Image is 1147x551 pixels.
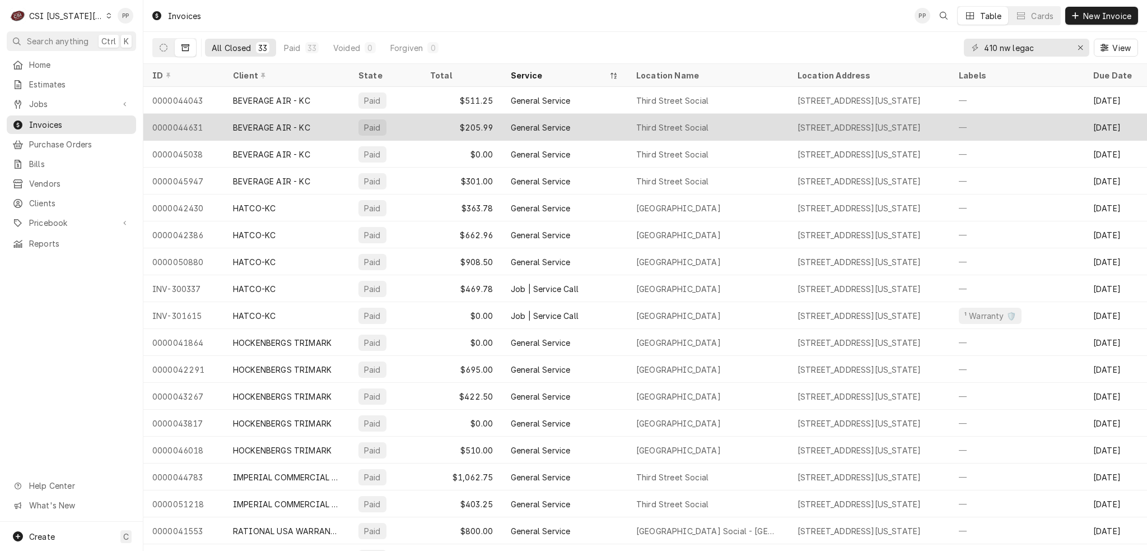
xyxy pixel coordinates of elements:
a: Reports [7,234,136,253]
div: $511.25 [421,87,502,114]
div: ID [152,70,213,81]
div: Third Street Social [636,175,708,187]
div: [GEOGRAPHIC_DATA] [636,202,721,214]
div: — [950,410,1084,437]
div: Paid [363,364,382,376]
div: 0000042291 [143,356,224,383]
span: What's New [29,499,129,511]
div: HOCKENBERGS TRIMARK [233,391,332,402]
div: $469.78 [421,275,502,302]
div: Philip Potter's Avatar [915,8,930,24]
div: IMPERIAL COMMERCIAL COOKING EQUIP [233,471,341,483]
div: — [950,87,1084,114]
button: View [1094,39,1138,57]
a: Bills [7,155,136,173]
div: 0 [367,42,374,54]
span: Jobs [29,98,114,110]
div: [STREET_ADDRESS][US_STATE] [798,418,921,429]
div: [STREET_ADDRESS][US_STATE] [798,525,921,537]
div: [STREET_ADDRESS][US_STATE] [798,95,921,107]
span: K [124,35,129,47]
div: HATCO-KC [233,229,276,241]
div: 0000044043 [143,87,224,114]
a: Vendors [7,174,136,193]
div: $205.99 [421,114,502,141]
div: IMPERIAL COMMERCIAL COOKING EQUIP [233,498,341,510]
div: [GEOGRAPHIC_DATA] [636,256,721,268]
div: [STREET_ADDRESS][US_STATE] [798,229,921,241]
div: $695.00 [421,356,502,383]
div: $0.00 [421,329,502,356]
span: Create [29,532,55,541]
div: 33 [307,42,316,54]
div: 0000043817 [143,410,224,437]
div: $403.25 [421,490,502,517]
div: Total [430,70,491,81]
div: [GEOGRAPHIC_DATA] [636,444,721,456]
div: [STREET_ADDRESS][US_STATE] [798,498,921,510]
div: General Service [511,122,570,133]
input: Keyword search [984,39,1068,57]
div: — [950,248,1084,275]
div: HOCKENBERGS TRIMARK [233,418,332,429]
div: $662.96 [421,221,502,248]
div: INV-301615 [143,302,224,329]
div: Paid [363,444,382,456]
span: Search anything [27,35,88,47]
a: Go to Pricebook [7,214,136,232]
div: $363.78 [421,195,502,221]
div: — [950,356,1084,383]
div: — [950,437,1084,464]
div: Cards [1031,10,1053,22]
div: [STREET_ADDRESS][US_STATE] [798,444,921,456]
div: General Service [511,364,570,376]
div: $422.50 [421,383,502,410]
div: General Service [511,444,570,456]
div: — [950,275,1084,302]
div: CSI [US_STATE][GEOGRAPHIC_DATA] [29,10,103,22]
div: Forgiven [390,42,423,54]
div: [GEOGRAPHIC_DATA] [636,310,721,322]
a: Go to Help Center [7,476,136,495]
div: 0000051218 [143,490,224,517]
div: Paid [363,149,382,160]
a: Invoices [7,115,136,134]
div: Job | Service Call [511,310,579,322]
div: 0000043267 [143,383,224,410]
div: — [950,490,1084,517]
div: Paid [284,42,301,54]
div: INV-300337 [143,275,224,302]
div: Location Name [636,70,777,81]
div: HATCO-KC [233,283,276,295]
div: RATIONAL USA WARRANTY [233,525,341,537]
span: Vendors [29,178,130,189]
a: Go to Jobs [7,95,136,113]
div: $1,062.75 [421,464,502,490]
div: [STREET_ADDRESS][US_STATE] [798,202,921,214]
div: Paid [363,175,382,187]
div: General Service [511,337,570,349]
div: Client [233,70,338,81]
div: Paid [363,122,382,133]
div: Paid [363,256,382,268]
div: Job | Service Call [511,283,579,295]
div: HOCKENBERGS TRIMARK [233,444,332,456]
div: 0000046018 [143,437,224,464]
div: [STREET_ADDRESS][US_STATE] [798,175,921,187]
span: Estimates [29,78,130,90]
div: [GEOGRAPHIC_DATA] [636,391,721,402]
div: [STREET_ADDRESS][US_STATE] [798,149,921,160]
div: — [950,114,1084,141]
div: $0.00 [421,141,502,168]
div: [GEOGRAPHIC_DATA] [636,418,721,429]
div: $800.00 [421,517,502,544]
div: General Service [511,229,570,241]
div: State [358,70,412,81]
div: BEVERAGE AIR - KC [233,95,310,107]
div: [STREET_ADDRESS][US_STATE] [798,256,921,268]
button: Search anythingCtrlK [7,31,136,51]
span: Ctrl [101,35,116,47]
div: 0000050880 [143,248,224,275]
div: General Service [511,256,570,268]
div: $908.50 [421,248,502,275]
